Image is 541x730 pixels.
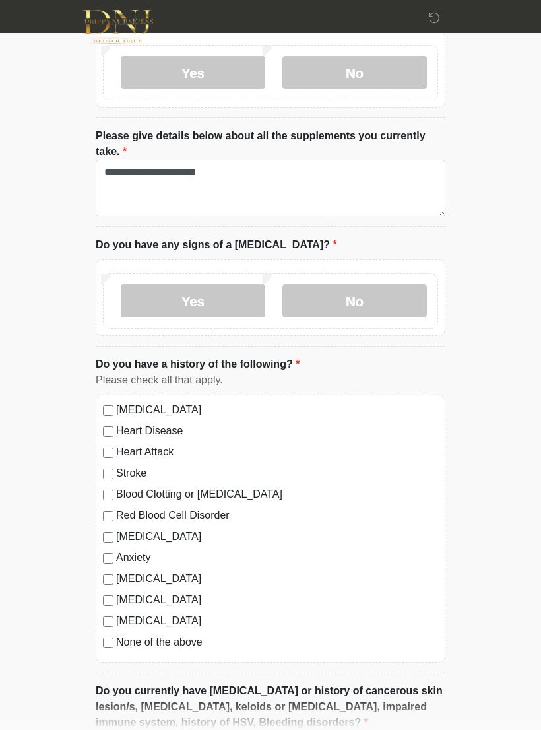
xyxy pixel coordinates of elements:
[103,532,113,543] input: [MEDICAL_DATA]
[116,444,438,460] label: Heart Attack
[103,574,113,585] input: [MEDICAL_DATA]
[103,511,113,521] input: Red Blood Cell Disorder
[116,571,438,587] label: [MEDICAL_DATA]
[96,128,445,160] label: Please give details below about all the supplements you currently take.
[116,486,438,502] label: Blood Clotting or [MEDICAL_DATA]
[116,465,438,481] label: Stroke
[103,595,113,606] input: [MEDICAL_DATA]
[103,638,113,648] input: None of the above
[116,508,438,523] label: Red Blood Cell Disorder
[116,592,438,608] label: [MEDICAL_DATA]
[96,372,445,388] div: Please check all that apply.
[82,10,153,44] img: DNJ Med Boutique Logo
[103,426,113,437] input: Heart Disease
[103,616,113,627] input: [MEDICAL_DATA]
[121,56,265,89] label: Yes
[116,550,438,566] label: Anxiety
[282,56,427,89] label: No
[116,529,438,545] label: [MEDICAL_DATA]
[103,405,113,416] input: [MEDICAL_DATA]
[103,553,113,564] input: Anxiety
[282,284,427,317] label: No
[96,356,300,372] label: Do you have a history of the following?
[116,613,438,629] label: [MEDICAL_DATA]
[116,423,438,439] label: Heart Disease
[103,448,113,458] input: Heart Attack
[103,469,113,479] input: Stroke
[96,237,337,253] label: Do you have any signs of a [MEDICAL_DATA]?
[103,490,113,500] input: Blood Clotting or [MEDICAL_DATA]
[121,284,265,317] label: Yes
[116,634,438,650] label: None of the above
[116,402,438,418] label: [MEDICAL_DATA]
